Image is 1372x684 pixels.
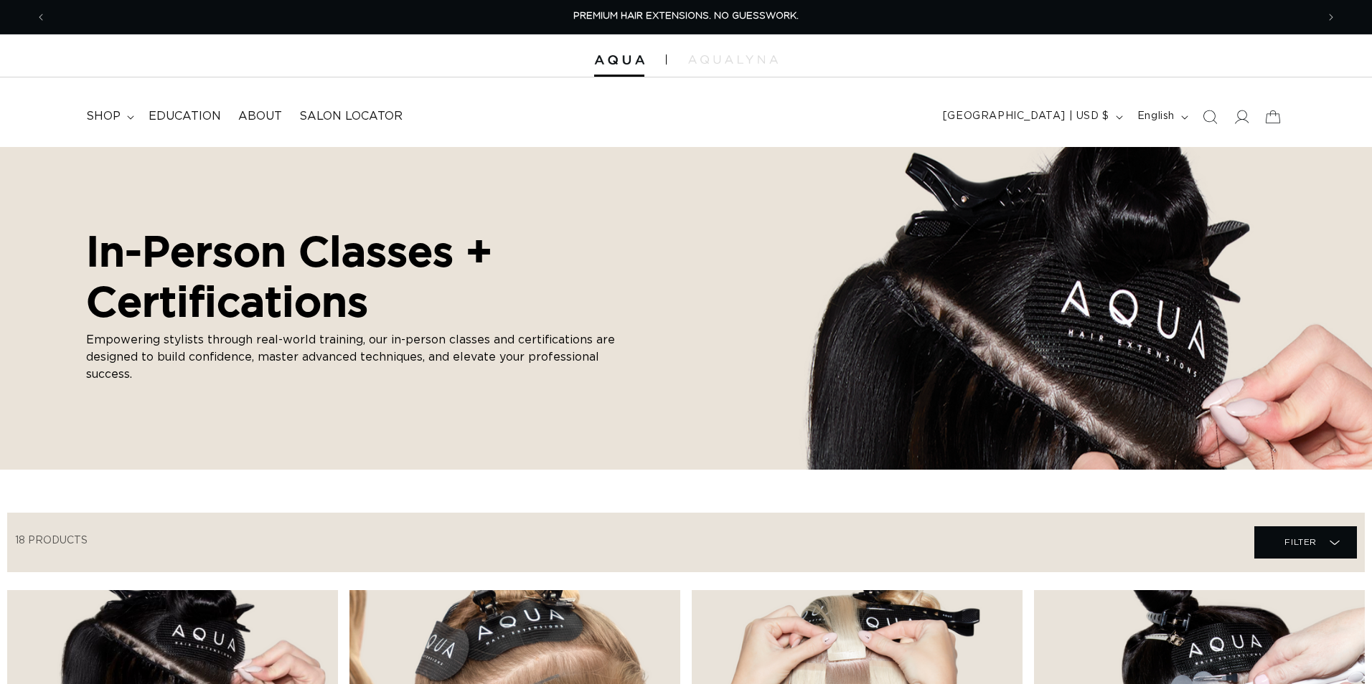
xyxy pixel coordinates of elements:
img: aqualyna.com [688,55,778,64]
span: Salon Locator [299,109,403,124]
a: About [230,100,291,133]
span: About [238,109,282,124]
a: Education [140,100,230,133]
summary: Filter [1254,526,1357,559]
summary: shop [77,100,140,133]
button: Next announcement [1315,4,1347,31]
img: Aqua Hair Extensions [594,55,644,65]
h2: In-Person Classes + Certifications [86,226,631,326]
p: Empowering stylists through real-world training, our in-person classes and certifications are des... [86,332,631,384]
span: English [1137,109,1175,124]
button: Previous announcement [25,4,57,31]
button: English [1129,103,1194,130]
span: shop [86,109,121,124]
a: Salon Locator [291,100,411,133]
span: Filter [1284,528,1317,556]
span: [GEOGRAPHIC_DATA] | USD $ [943,109,1109,124]
span: PREMIUM HAIR EXTENSIONS. NO GUESSWORK. [573,11,799,21]
summary: Search [1194,101,1226,133]
button: [GEOGRAPHIC_DATA] | USD $ [934,103,1129,130]
span: 18 products [15,536,88,546]
span: Education [149,109,221,124]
